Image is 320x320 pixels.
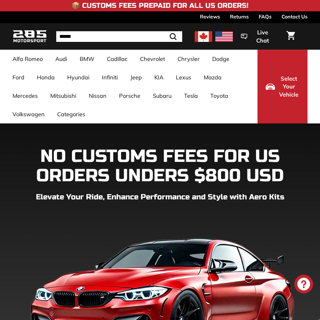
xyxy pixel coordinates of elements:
h1: NO CUSTOMS FEES FOR US ORDERS UNDERS $800 USD [12,147,307,185]
a: Volkswagen [6,105,51,123]
a: Mazda [197,68,228,87]
a: Porsche [113,87,147,105]
p: Elevate Your Ride, Enhance Performance and Style with Aero Kits [12,192,307,203]
a: Ford [6,68,31,87]
a: Toyota [204,87,234,105]
a: Hyundai [61,68,96,87]
a: Audi [49,50,73,68]
a: Subaru [147,87,178,105]
a: Cart [283,26,299,47]
a: Mitsubishi [44,87,82,105]
a: Infiniti [96,68,124,87]
a: Jeep [124,68,148,87]
img: Logo_285_Motorsport_areodynamics_components [12,29,47,44]
span: Select Your Vehicle [278,75,299,99]
a: Cadillac [101,50,134,68]
button: Select Your Vehicle [257,50,307,123]
a: Contact Us [282,11,307,22]
input: Search [56,31,182,42]
button: Live Chat [233,25,283,48]
a: Dodge [206,50,236,68]
span: Live Chat [250,28,275,44]
a: Chrysler [171,50,206,68]
a: Nissan [82,87,113,105]
a: Chevrolet [134,50,171,68]
a: Lexus [170,68,197,87]
inbox-online-store-chat: Shopify online store chat [292,275,315,295]
a: KIA [148,68,170,87]
a: FAQs [259,11,272,22]
a: Tesla [178,87,204,105]
a: Alfa Romeo [6,50,49,68]
a: Returns [230,11,249,22]
a: Mercedes [6,87,44,105]
a: Categories [51,105,92,123]
a: BMW [73,50,101,68]
h4: 📦 Customs Fees Prepaid for All US Orders! [72,2,248,9]
a: Honda [31,68,61,87]
a: Reviews [200,11,220,22]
